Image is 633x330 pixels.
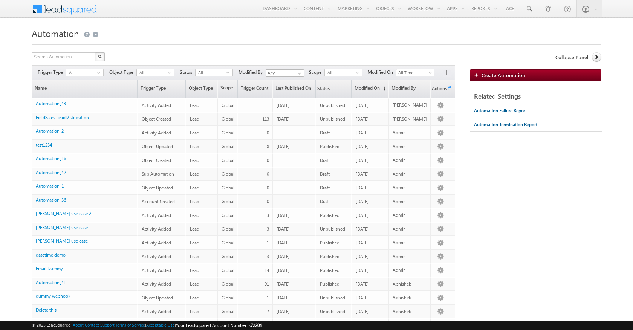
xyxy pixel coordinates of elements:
[142,157,171,163] span: Object Created
[138,80,185,98] a: Trigger Type
[393,226,427,232] div: Admin
[267,199,269,204] span: 0
[142,144,173,149] span: Object Updated
[393,308,427,315] div: Abhishek
[36,142,52,148] a: test1234
[36,280,66,285] a: Automation_41
[267,254,269,259] span: 3
[190,309,199,314] span: Lead
[222,171,234,177] span: Global
[320,295,345,301] span: Unpublished
[352,80,388,98] a: Modified On(sorted descending)
[277,226,290,232] span: [DATE]
[393,143,427,150] div: Admin
[320,130,330,136] span: Draft
[262,116,269,122] span: 113
[267,171,269,177] span: 0
[32,80,137,98] a: Name
[356,295,369,301] span: [DATE]
[393,171,427,177] div: Admin
[190,116,199,122] span: Lead
[320,240,339,246] span: Published
[36,156,66,161] a: Automation_16
[142,295,173,301] span: Object Updated
[222,199,234,204] span: Global
[393,281,427,287] div: Abhishek
[238,80,272,98] a: Trigger Count
[474,73,482,77] img: add_icon.png
[142,199,175,204] span: Account Created
[190,102,199,108] span: Lead
[36,211,91,216] a: [PERSON_NAME] use case 2
[190,295,199,301] span: Lead
[320,212,339,218] span: Published
[273,80,315,98] a: Last Published On
[277,281,290,287] span: [DATE]
[356,71,362,74] span: select
[277,116,290,122] span: [DATE]
[222,240,234,246] span: Global
[277,295,290,301] span: [DATE]
[356,240,369,246] span: [DATE]
[356,171,369,177] span: [DATE]
[294,70,303,77] a: Show All Items
[218,80,237,98] span: Scope
[265,281,269,287] span: 91
[320,157,330,163] span: Draft
[251,322,262,328] span: 72204
[356,185,369,191] span: [DATE]
[320,309,345,314] span: Unpublished
[482,72,525,78] span: Create Automation
[316,81,330,98] span: Status
[356,212,369,218] span: [DATE]
[109,69,136,76] span: Object Type
[320,185,330,191] span: Draft
[470,89,602,104] div: Related Settings
[66,69,97,76] span: All
[356,157,369,163] span: [DATE]
[36,115,89,120] a: FieldSales LeadDistribution
[190,212,199,218] span: Lead
[97,71,103,74] span: select
[239,69,266,76] span: Modified By
[142,185,173,191] span: Object Updated
[36,170,66,175] a: Automation_42
[320,102,345,108] span: Unpublished
[393,294,427,301] div: Abhishek
[277,212,290,218] span: [DATE]
[142,212,171,218] span: Activity Added
[116,322,145,327] a: Terms of Service
[222,185,234,191] span: Global
[190,226,199,232] span: Lead
[309,69,324,76] span: Scope
[222,130,234,136] span: Global
[277,240,290,246] span: [DATE]
[36,225,91,230] a: [PERSON_NAME] use case 1
[267,185,269,191] span: 0
[190,157,199,163] span: Lead
[325,69,356,76] span: All
[267,295,269,301] span: 1
[222,116,234,122] span: Global
[267,309,269,314] span: 7
[190,267,199,273] span: Lead
[474,107,527,114] div: Automation Failure Report
[393,129,427,136] div: Admin
[267,240,269,246] span: 1
[389,80,430,98] a: Modified By
[190,199,199,204] span: Lead
[393,253,427,260] div: Admin
[168,71,174,74] span: select
[32,322,262,329] span: © 2025 LeadSquared | | | | |
[190,171,199,177] span: Lead
[190,185,199,191] span: Lead
[222,212,234,218] span: Global
[277,267,290,273] span: [DATE]
[356,116,369,122] span: [DATE]
[393,267,427,273] div: Admin
[393,116,427,122] div: [PERSON_NAME]
[368,69,396,76] span: Modified On
[393,102,427,108] div: [PERSON_NAME]
[320,144,339,149] span: Published
[142,130,171,136] span: Activity Added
